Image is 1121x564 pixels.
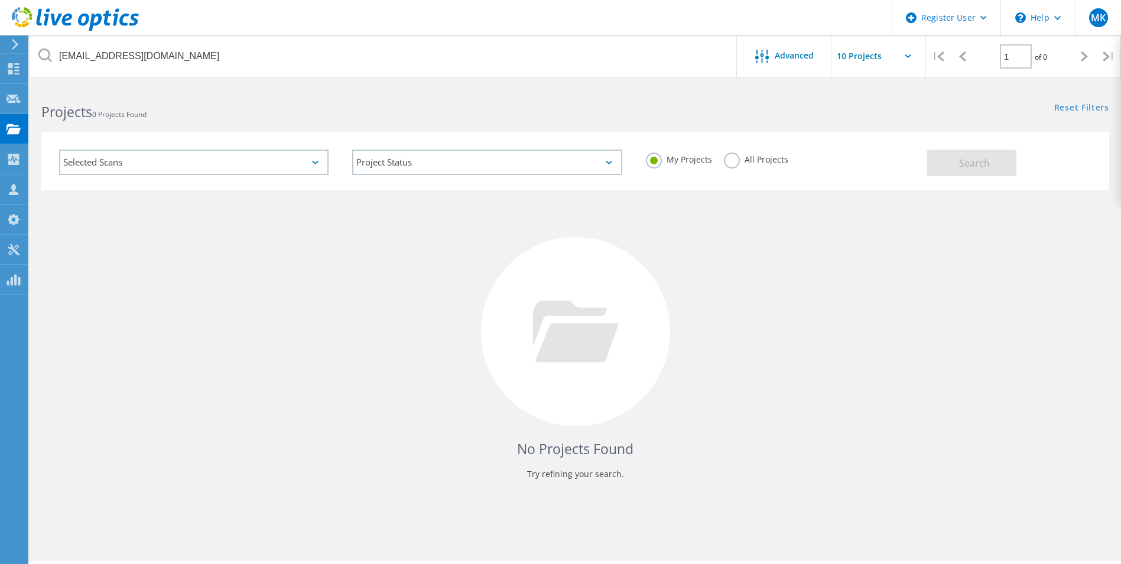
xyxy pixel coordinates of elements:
[53,465,1097,484] p: Try refining your search.
[53,439,1097,459] h4: No Projects Found
[12,25,139,33] a: Live Optics Dashboard
[92,109,147,119] span: 0 Projects Found
[352,150,622,175] div: Project Status
[646,153,712,164] label: My Projects
[1091,13,1106,22] span: MK
[959,157,990,170] span: Search
[1035,52,1047,62] span: of 0
[30,35,737,77] input: Search projects by name, owner, ID, company, etc
[1097,35,1121,77] div: |
[1054,103,1109,114] a: Reset Filters
[1015,12,1026,23] svg: \n
[926,35,950,77] div: |
[724,153,788,164] label: All Projects
[41,102,92,121] b: Projects
[927,150,1016,176] button: Search
[775,51,814,60] span: Advanced
[59,150,329,175] div: Selected Scans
